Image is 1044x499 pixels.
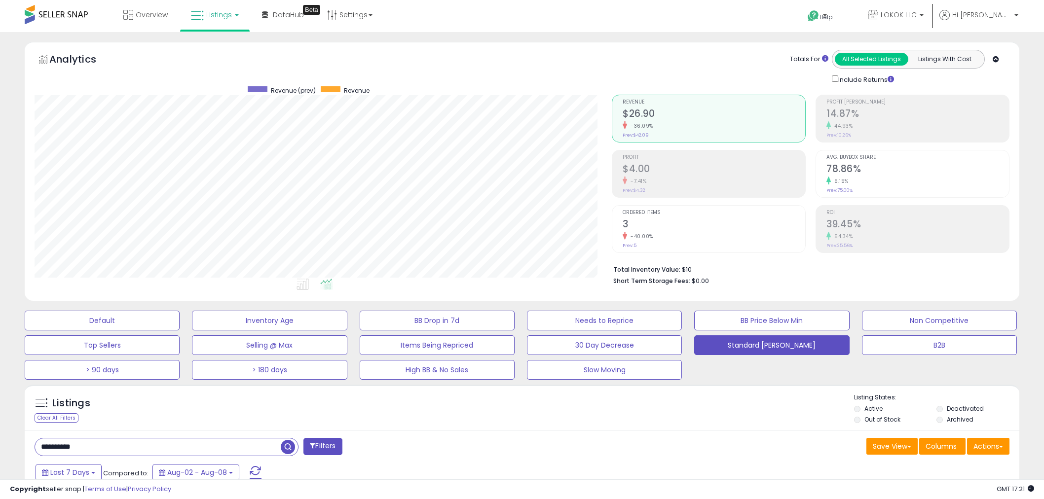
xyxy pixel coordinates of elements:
span: Aug-02 - Aug-08 [167,467,227,477]
small: -40.00% [627,233,653,240]
span: Last 7 Days [50,467,89,477]
span: $0.00 [692,276,709,285]
div: Clear All Filters [35,413,78,423]
a: Terms of Use [84,484,126,494]
a: Privacy Policy [128,484,171,494]
span: Ordered Items [623,210,805,215]
h2: 78.86% [826,163,1009,177]
button: Standard [PERSON_NAME] [694,335,849,355]
b: Short Term Storage Fees: [613,277,690,285]
button: 30 Day Decrease [527,335,682,355]
span: Listings [206,10,232,20]
h5: Listings [52,396,90,410]
a: Help [800,2,852,32]
small: 54.34% [831,233,853,240]
span: 2025-08-16 17:21 GMT [997,484,1034,494]
button: All Selected Listings [835,53,908,66]
button: Top Sellers [25,335,180,355]
h2: $4.00 [623,163,805,177]
small: 5.15% [831,178,849,185]
button: Needs to Reprice [527,311,682,330]
div: Include Returns [824,73,906,85]
div: seller snap | | [10,485,171,494]
h2: $26.90 [623,108,805,121]
button: Aug-02 - Aug-08 [152,464,239,481]
span: Revenue (prev) [271,86,316,95]
h2: 39.45% [826,218,1009,232]
small: Prev: 25.56% [826,243,853,249]
label: Deactivated [947,404,984,413]
button: High BB & No Sales [360,360,515,380]
button: Selling @ Max [192,335,347,355]
label: Archived [947,415,973,424]
button: BB Drop in 7d [360,311,515,330]
div: Totals For [790,55,828,64]
span: LOKOK LLC [881,10,917,20]
button: Inventory Age [192,311,347,330]
span: Compared to: [103,468,149,478]
span: Revenue [344,86,370,95]
strong: Copyright [10,484,46,494]
small: 44.93% [831,122,853,130]
span: Revenue [623,100,805,105]
span: Profit [PERSON_NAME] [826,100,1009,105]
button: Slow Moving [527,360,682,380]
button: Last 7 Days [36,464,102,481]
label: Active [864,404,883,413]
button: Default [25,311,180,330]
button: Filters [303,438,342,455]
button: Items Being Repriced [360,335,515,355]
button: > 180 days [192,360,347,380]
button: Columns [919,438,966,455]
small: Prev: 10.26% [826,132,851,138]
small: -7.41% [627,178,646,185]
button: BB Price Below Min [694,311,849,330]
span: Overview [136,10,168,20]
small: Prev: 5 [623,243,636,249]
h2: 14.87% [826,108,1009,121]
span: Avg. Buybox Share [826,155,1009,160]
p: Listing States: [854,393,1019,402]
span: Hi [PERSON_NAME] [952,10,1011,20]
button: Save View [866,438,918,455]
span: Columns [926,441,957,451]
small: Prev: $42.09 [623,132,649,138]
button: Non Competitive [862,311,1017,330]
i: Get Help [807,10,820,22]
span: DataHub [273,10,304,20]
div: Tooltip anchor [303,5,320,15]
span: Help [820,13,833,21]
h5: Analytics [49,52,115,69]
small: -36.09% [627,122,653,130]
button: B2B [862,335,1017,355]
b: Total Inventory Value: [613,265,680,274]
h2: 3 [623,218,805,232]
li: $10 [613,263,1002,275]
button: Actions [967,438,1009,455]
small: Prev: 75.00% [826,187,853,193]
a: Hi [PERSON_NAME] [939,10,1018,32]
span: ROI [826,210,1009,215]
small: Prev: $4.32 [623,187,645,193]
span: Profit [623,155,805,160]
button: > 90 days [25,360,180,380]
button: Listings With Cost [908,53,981,66]
label: Out of Stock [864,415,900,424]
